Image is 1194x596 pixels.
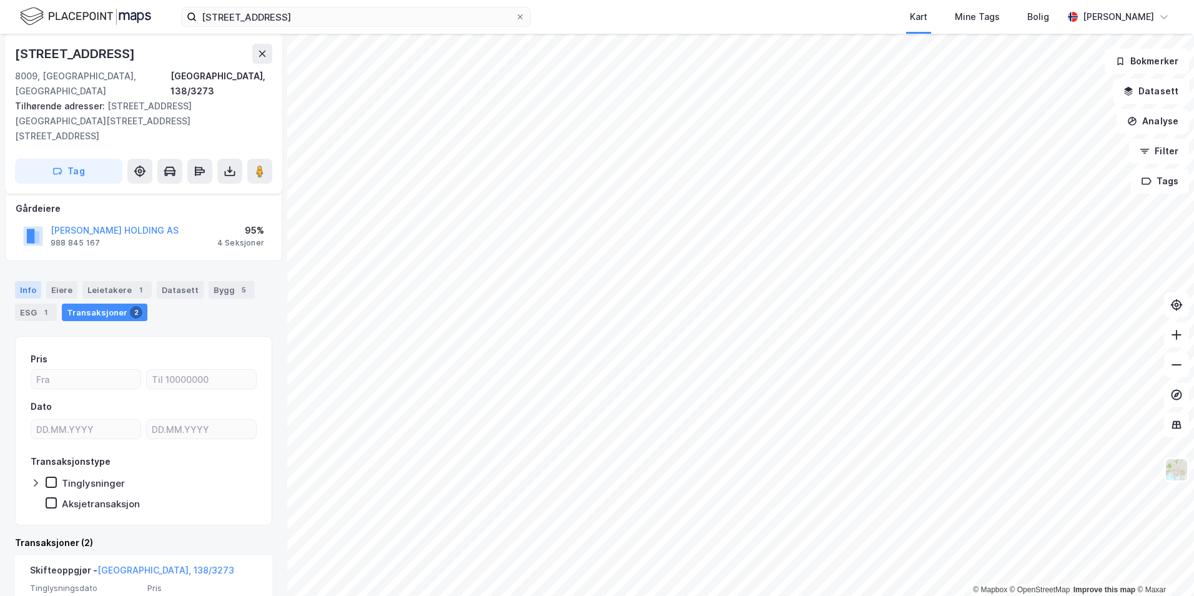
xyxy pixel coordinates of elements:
div: Aksjetransaksjon [62,498,140,510]
div: Dato [31,399,52,414]
div: Eiere [46,281,77,299]
div: Kontrollprogram for chat [1132,536,1194,596]
div: 5 [237,284,250,296]
div: [STREET_ADDRESS][GEOGRAPHIC_DATA][STREET_ADDRESS][STREET_ADDRESS] [15,99,262,144]
div: Tinglysninger [62,477,125,489]
div: 1 [134,284,147,296]
div: Transaksjoner (2) [15,535,272,550]
input: DD.MM.YYYY [31,420,141,439]
a: [GEOGRAPHIC_DATA], 138/3273 [97,565,234,575]
div: 95% [217,223,264,238]
button: Tags [1131,169,1189,194]
a: OpenStreetMap [1010,585,1070,594]
button: Bokmerker [1105,49,1189,74]
button: Filter [1129,139,1189,164]
button: Datasett [1113,79,1189,104]
input: Søk på adresse, matrikkel, gårdeiere, leietakere eller personer [197,7,515,26]
div: Gårdeiere [16,201,272,216]
div: 1 [39,306,52,319]
div: Mine Tags [955,9,1000,24]
div: Datasett [157,281,204,299]
span: Pris [147,583,257,594]
div: [STREET_ADDRESS] [15,44,137,64]
div: Transaksjoner [62,304,147,321]
div: Skifteoppgjør - [30,563,234,583]
div: ESG [15,304,57,321]
button: Tag [15,159,122,184]
div: Transaksjonstype [31,454,111,469]
a: Improve this map [1073,585,1135,594]
span: Tilhørende adresser: [15,101,107,111]
img: Z [1165,458,1188,482]
input: Til 10000000 [147,370,256,389]
a: Mapbox [973,585,1007,594]
div: Leietakere [82,281,152,299]
img: logo.f888ab2527a4732fd821a326f86c7f29.svg [20,6,151,27]
div: [GEOGRAPHIC_DATA], 138/3273 [170,69,272,99]
div: Kart [910,9,927,24]
div: 4 Seksjoner [217,238,264,248]
input: DD.MM.YYYY [147,420,256,439]
div: Bolig [1027,9,1049,24]
div: Bygg [209,281,255,299]
div: Info [15,281,41,299]
button: Analyse [1117,109,1189,134]
div: 988 845 167 [51,238,100,248]
iframe: Chat Widget [1132,536,1194,596]
div: 2 [130,306,142,319]
div: 8009, [GEOGRAPHIC_DATA], [GEOGRAPHIC_DATA] [15,69,170,99]
div: Pris [31,352,47,367]
input: Fra [31,370,141,389]
div: [PERSON_NAME] [1083,9,1154,24]
span: Tinglysningsdato [30,583,140,594]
